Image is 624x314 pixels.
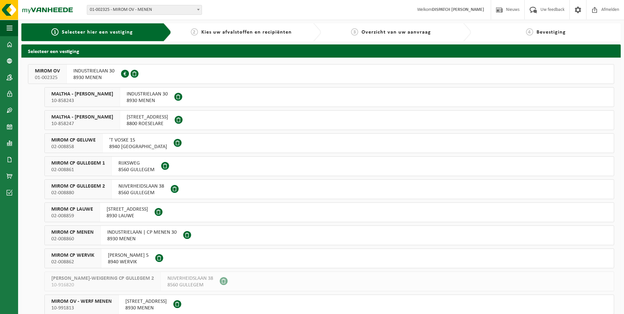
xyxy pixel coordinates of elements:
span: MIROM CP GELUWE [51,137,96,144]
h2: Selecteer een vestiging [21,44,621,57]
span: 10-858247 [51,120,113,127]
span: INDUSTRIELAAN 30 [73,68,114,74]
span: 'T VOSKE 15 [109,137,167,144]
span: 8930 MENEN [127,97,168,104]
span: 02-008858 [51,144,96,150]
span: MALTHA - [PERSON_NAME] [51,91,113,97]
button: MIROM CP GULLEGEM 2 02-008880 NIJVERHEIDSLAAN 388560 GULLEGEM [44,179,614,199]
button: MIROM OV 01-002325 INDUSTRIELAAN 308930 MENEN [28,64,614,84]
button: MALTHA - [PERSON_NAME] 10-858247 [STREET_ADDRESS]8800 ROESELARE [44,110,614,130]
button: MIROM CP MENEN 02-008860 INDUSTRIELAAN | CP MENEN 308930 MENEN [44,225,614,245]
span: [STREET_ADDRESS] [107,206,148,213]
span: MIROM CP MENEN [51,229,94,236]
span: INDUSTRIELAAN 30 [127,91,168,97]
span: MIROM CP GULLEGEM 1 [51,160,105,167]
span: 8560 GULLEGEM [118,190,164,196]
span: 3 [351,28,358,36]
span: [STREET_ADDRESS] [127,114,168,120]
span: 8930 LAUWE [107,213,148,219]
span: 02-008859 [51,213,93,219]
span: MIROM CP WERVIK [51,252,94,259]
span: 02-008861 [51,167,105,173]
span: 8560 GULLEGEM [167,282,213,288]
span: 2 [191,28,198,36]
span: 01-002325 - MIROM OV - MENEN [87,5,202,14]
span: 1 [51,28,59,36]
span: NIJVERHEIDSLAAN 38 [167,275,213,282]
span: 8930 MENEN [107,236,177,242]
span: 02-008880 [51,190,105,196]
span: 01-002325 [35,74,60,81]
button: MIROM CP GELUWE 02-008858 'T VOSKE 158940 [GEOGRAPHIC_DATA] [44,133,614,153]
button: MIROM CP GULLEGEM 1 02-008861 RIJKSWEG8560 GULLEGEM [44,156,614,176]
span: MIROM CP LAUWE [51,206,93,213]
span: 10-916820 [51,282,154,288]
span: MIROM OV - WERF MENEN [51,298,112,305]
span: Bevestiging [537,30,566,35]
span: MALTHA - [PERSON_NAME] [51,114,113,120]
span: 01-002325 - MIROM OV - MENEN [87,5,202,15]
span: 10-858243 [51,97,113,104]
span: 02-008860 [51,236,94,242]
span: [STREET_ADDRESS] [125,298,167,305]
span: 8940 [GEOGRAPHIC_DATA] [109,144,167,150]
span: Kies uw afvalstoffen en recipiënten [201,30,292,35]
span: 8940 WERVIK [108,259,149,265]
span: [PERSON_NAME] 5 [108,252,149,259]
strong: DISPATCH [PERSON_NAME] [432,7,484,12]
span: INDUSTRIELAAN | CP MENEN 30 [107,229,177,236]
span: 4 [526,28,533,36]
span: 8800 ROESELARE [127,120,168,127]
span: 8930 MENEN [73,74,114,81]
span: [PERSON_NAME]-WEIGERING CP GULLEGEM 2 [51,275,154,282]
span: 8560 GULLEGEM [118,167,155,173]
button: MALTHA - [PERSON_NAME] 10-858243 INDUSTRIELAAN 308930 MENEN [44,87,614,107]
span: RIJKSWEG [118,160,155,167]
span: 02-008862 [51,259,94,265]
button: MIROM CP LAUWE 02-008859 [STREET_ADDRESS]8930 LAUWE [44,202,614,222]
span: 8930 MENEN [125,305,167,311]
span: Overzicht van uw aanvraag [362,30,431,35]
iframe: chat widget [3,300,110,314]
span: Selecteer hier een vestiging [62,30,133,35]
span: NIJVERHEIDSLAAN 38 [118,183,164,190]
button: MIROM CP WERVIK 02-008862 [PERSON_NAME] 58940 WERVIK [44,249,614,268]
span: MIROM OV [35,68,60,74]
span: MIROM CP GULLEGEM 2 [51,183,105,190]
